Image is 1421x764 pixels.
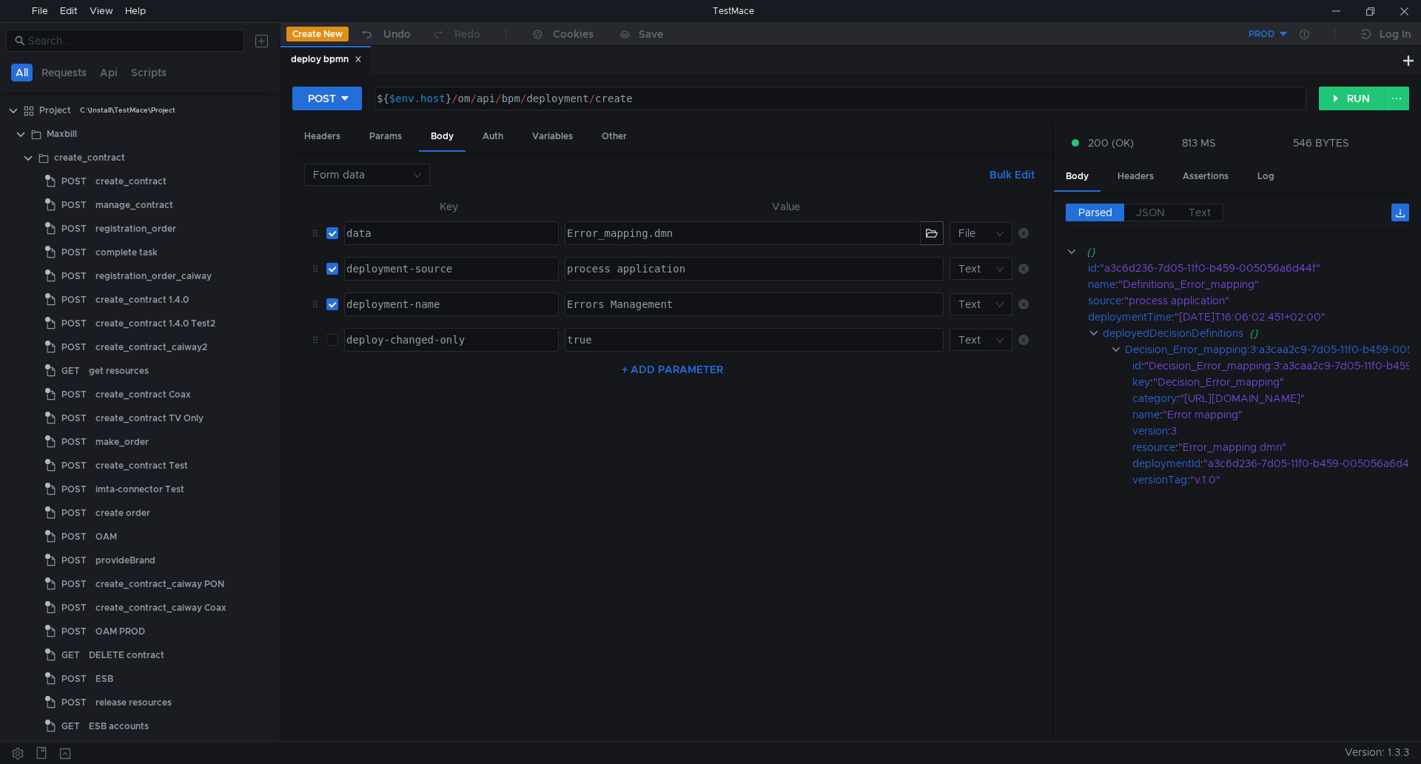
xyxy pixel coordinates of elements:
[1380,25,1411,43] div: Log In
[1132,423,1168,439] div: version
[95,265,212,287] div: registration_order_caiway
[1182,136,1216,150] div: 813 MS
[95,194,173,216] div: manage_contract
[1293,136,1349,150] div: 546 BYTES
[1054,163,1101,192] div: Body
[1132,374,1150,390] div: key
[28,33,235,49] input: Search...
[61,668,87,690] span: POST
[95,455,188,477] div: create_contract Test
[95,431,149,453] div: make_order
[95,691,172,714] div: release resources
[61,218,87,240] span: POST
[95,312,215,335] div: create_contract 1.4.0 Test2
[1088,309,1172,325] div: deploymentTime
[1132,358,1141,374] div: id
[1249,27,1274,41] div: PROD
[61,549,87,572] span: POST
[95,218,176,240] div: registration_order
[61,573,87,595] span: POST
[1246,163,1286,190] div: Log
[95,620,145,643] div: OAM PROD
[61,715,80,737] span: GET
[1088,276,1115,292] div: name
[95,170,167,192] div: create_contract
[357,123,414,150] div: Params
[127,64,171,81] button: Scripts
[95,526,117,548] div: OAM
[89,715,149,737] div: ESB accounts
[1103,325,1243,341] div: deployedDecisionDefinitions
[471,123,515,150] div: Auth
[95,502,150,524] div: create order
[95,597,226,619] div: create_contract_caiway Coax
[89,644,164,666] div: DELETE contract
[61,478,87,500] span: POST
[616,361,729,378] button: + ADD PARAMETER
[984,166,1041,184] button: Bulk Edit
[1088,292,1121,309] div: source
[61,360,80,382] span: GET
[61,312,87,335] span: POST
[1132,472,1187,488] div: versionTag
[95,241,158,264] div: complete task
[47,123,77,145] div: Maxbill
[286,27,349,41] button: Create New
[61,644,80,666] span: GET
[1136,206,1165,219] span: JSON
[61,739,80,761] span: GET
[89,360,149,382] div: get resources
[61,597,87,619] span: POST
[61,336,87,358] span: POST
[95,549,155,572] div: provideBrand
[292,123,352,150] div: Headers
[590,123,639,150] div: Other
[61,455,87,477] span: POST
[61,289,87,311] span: POST
[61,383,87,406] span: POST
[95,478,184,500] div: imta-connector Test
[454,25,480,43] div: Redo
[80,99,175,121] div: C:\Install\TestMace\Project
[61,241,87,264] span: POST
[1106,163,1166,190] div: Headers
[1132,390,1177,406] div: category
[61,526,87,548] span: POST
[61,502,87,524] span: POST
[95,289,189,311] div: create_contract 1.4.0
[95,668,113,690] div: ESB
[559,198,1012,215] th: Value
[1171,163,1240,190] div: Assertions
[1345,742,1409,763] span: Version: 1.3.3
[1189,206,1211,219] span: Text
[37,64,91,81] button: Requests
[1132,439,1175,455] div: resource
[61,194,87,216] span: POST
[54,147,125,169] div: create_contract
[61,170,87,192] span: POST
[349,23,421,45] button: Undo
[1132,455,1200,472] div: deploymentId
[95,336,207,358] div: create_contract_caiway2
[383,25,411,43] div: Undo
[61,265,87,287] span: POST
[95,383,191,406] div: create_contract Coax
[338,198,560,215] th: Key
[61,407,87,429] span: POST
[639,29,663,39] div: Save
[308,90,336,107] div: POST
[89,739,132,761] div: ESB Copy
[95,64,122,81] button: Api
[421,23,491,45] button: Redo
[520,123,585,150] div: Variables
[61,431,87,453] span: POST
[61,691,87,714] span: POST
[1319,87,1385,110] button: RUN
[292,87,362,110] button: POST
[291,52,362,67] div: deploy bpmn
[1132,406,1160,423] div: name
[39,99,71,121] div: Project
[1088,135,1134,151] span: 200 (OK)
[95,407,204,429] div: create_contract TV Only
[1186,22,1289,46] button: PROD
